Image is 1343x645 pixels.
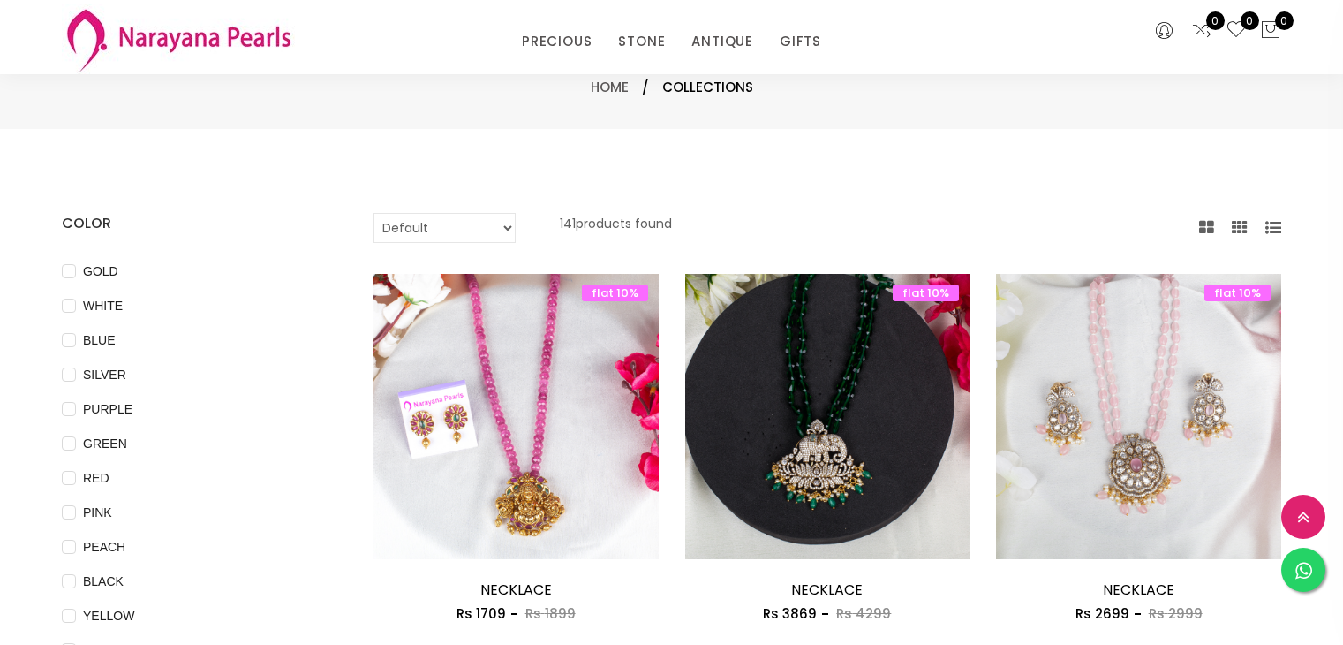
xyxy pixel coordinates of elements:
[76,262,125,281] span: GOLD
[76,503,119,522] span: PINK
[76,330,123,350] span: BLUE
[76,365,133,384] span: SILVER
[62,213,321,234] h4: COLOR
[642,77,649,98] span: /
[836,604,891,623] span: Rs 4299
[763,604,817,623] span: Rs 3869
[560,213,672,243] p: 141 products found
[618,28,665,55] a: STONE
[456,604,506,623] span: Rs 1709
[1241,11,1259,30] span: 0
[522,28,592,55] a: PRECIOUS
[1206,11,1225,30] span: 0
[1075,604,1129,623] span: Rs 2699
[1103,580,1174,600] a: NECKLACE
[691,28,753,55] a: ANTIQUE
[76,399,140,419] span: PURPLE
[525,604,576,623] span: Rs 1899
[1226,19,1247,42] a: 0
[76,606,141,626] span: YELLOW
[780,28,821,55] a: GIFTS
[76,468,117,488] span: RED
[1260,19,1281,42] button: 0
[791,580,863,600] a: NECKLACE
[76,537,132,557] span: PEACH
[1204,285,1271,301] span: flat 10%
[76,434,134,453] span: GREEN
[1149,604,1203,623] span: Rs 2999
[76,572,131,591] span: BLACK
[591,78,629,96] a: Home
[1275,11,1294,30] span: 0
[480,580,552,600] a: NECKLACE
[662,77,753,98] span: Collections
[893,285,959,301] span: flat 10%
[582,285,648,301] span: flat 10%
[1191,19,1212,42] a: 0
[76,296,130,315] span: WHITE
